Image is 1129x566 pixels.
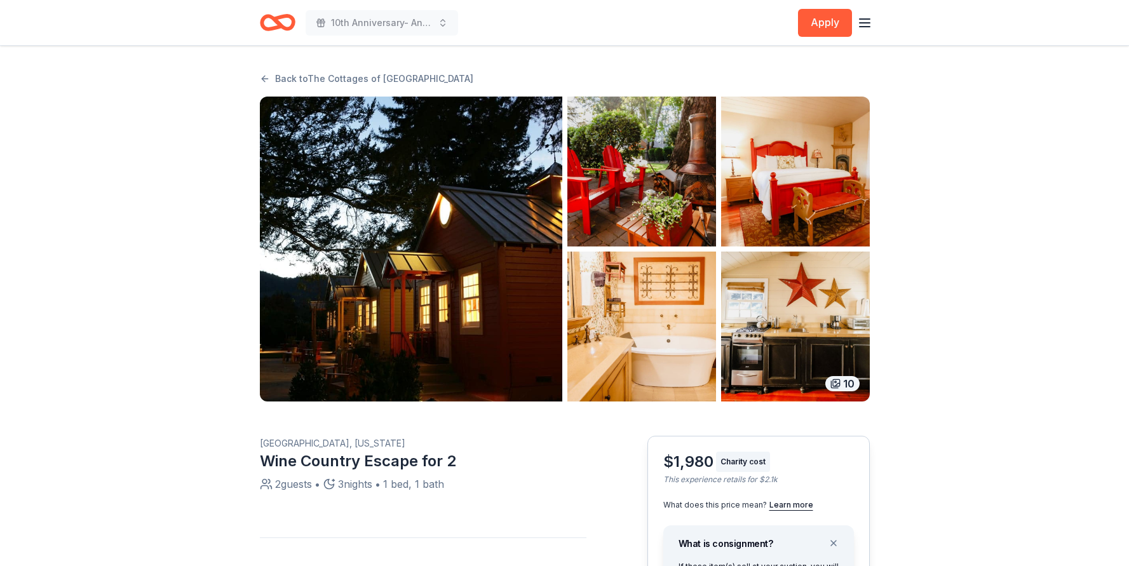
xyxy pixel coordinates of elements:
div: 10 [825,376,860,391]
button: Listing photoListing photoListing photoListing photoListing photo10 [260,97,870,401]
div: Wine Country Escape for 2 [260,451,586,471]
div: This experience retails for $2.1k [663,475,854,485]
div: • [375,476,381,492]
button: Apply [798,9,852,37]
img: Listing photo [567,252,716,401]
img: Listing photo [260,97,562,401]
button: 10th Anniversary- An Evening of Magic [306,10,458,36]
a: Back toThe Cottages of [GEOGRAPHIC_DATA] [260,71,473,86]
span: 10th Anniversary- An Evening of Magic [331,15,433,30]
img: Listing photo [567,97,716,246]
div: • [314,476,320,492]
div: 2 guests [275,476,312,492]
div: What does this price mean? [663,500,854,510]
img: Listing photo [721,252,870,401]
a: Home [260,8,295,37]
div: [GEOGRAPHIC_DATA], [US_STATE] [260,436,586,451]
button: Learn more [769,500,813,510]
div: 3 nights [338,476,372,492]
div: 1 bed, 1 bath [383,476,444,492]
div: $1,980 [663,452,713,472]
span: What is consignment? [679,538,773,549]
div: Charity cost [716,452,770,472]
img: Listing photo [721,97,870,246]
